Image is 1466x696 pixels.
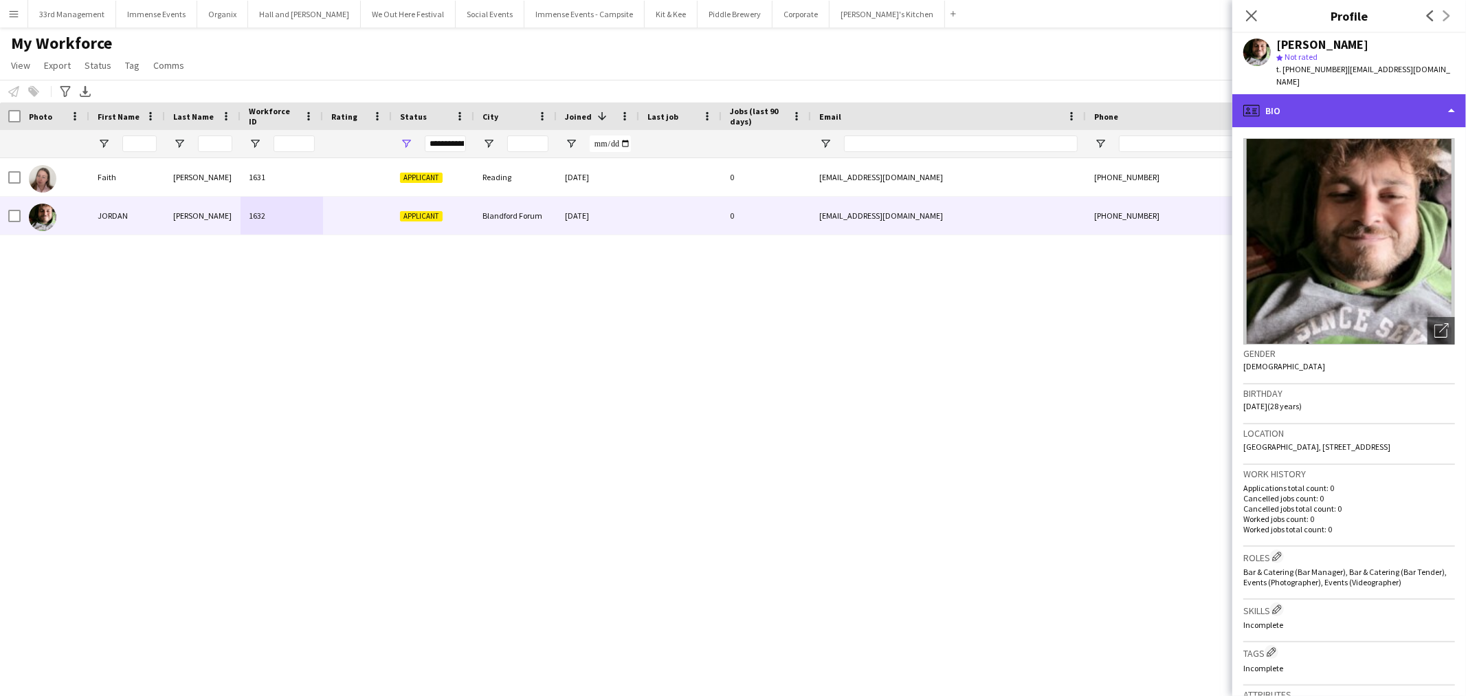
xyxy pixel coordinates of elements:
p: Applications total count: 0 [1243,483,1455,493]
p: Incomplete [1243,620,1455,630]
button: Kit & Kee [645,1,698,28]
span: Comms [153,59,184,72]
img: Crew avatar or photo [1243,138,1455,345]
p: Incomplete [1243,663,1455,673]
img: JORDAN WOODS [29,204,56,231]
h3: Gender [1243,347,1455,360]
p: Cancelled jobs total count: 0 [1243,503,1455,514]
div: [PERSON_NAME] [165,158,241,196]
span: Rating [331,111,357,122]
span: Bar & Catering (Bar Manager), Bar & Catering (Bar Tender), Events (Photographer), Events (Videogr... [1243,567,1447,587]
h3: Location [1243,427,1455,439]
button: Open Filter Menu [819,138,832,150]
h3: Birthday [1243,387,1455,400]
span: Jobs (last 90 days) [730,106,786,127]
button: [PERSON_NAME]'s Kitchen [830,1,945,28]
div: Reading [474,158,557,196]
input: City Filter Input [507,135,548,152]
input: Phone Filter Input [1119,135,1254,152]
div: [EMAIL_ADDRESS][DOMAIN_NAME] [811,197,1086,235]
span: Export [44,59,71,72]
div: JORDAN [89,197,165,235]
span: My Workforce [11,33,112,54]
button: Immense Events [116,1,197,28]
button: We Out Here Festival [361,1,456,28]
div: [DATE] [557,158,639,196]
div: [DATE] [557,197,639,235]
span: Not rated [1285,52,1318,62]
span: Email [819,111,841,122]
div: [PERSON_NAME] [1276,39,1368,51]
button: Open Filter Menu [98,138,110,150]
div: Open photos pop-in [1428,317,1455,345]
p: Worked jobs count: 0 [1243,514,1455,524]
h3: Tags [1243,645,1455,660]
div: [EMAIL_ADDRESS][DOMAIN_NAME] [811,158,1086,196]
span: [GEOGRAPHIC_DATA], [STREET_ADDRESS] [1243,442,1390,452]
button: Organix [197,1,248,28]
h3: Profile [1232,7,1466,25]
app-action-btn: Export XLSX [77,83,93,100]
button: 33rd Management [28,1,116,28]
div: [PHONE_NUMBER] [1086,197,1262,235]
img: Faith Davis-Wall [29,165,56,193]
span: Applicant [400,211,443,221]
button: Corporate [773,1,830,28]
span: t. [PHONE_NUMBER] [1276,64,1348,74]
div: 0 [722,197,811,235]
span: Last job [647,111,678,122]
span: Applicant [400,173,443,183]
button: Piddle Brewery [698,1,773,28]
span: | [EMAIL_ADDRESS][DOMAIN_NAME] [1276,64,1450,87]
input: First Name Filter Input [122,135,157,152]
span: Phone [1094,111,1118,122]
span: Last Name [173,111,214,122]
button: Open Filter Menu [173,138,186,150]
span: View [11,59,30,72]
button: Open Filter Menu [400,138,412,150]
span: First Name [98,111,140,122]
a: Status [79,56,117,74]
div: Bio [1232,94,1466,127]
span: Status [85,59,111,72]
span: Tag [125,59,140,72]
span: [DEMOGRAPHIC_DATA] [1243,361,1325,371]
div: Faith [89,158,165,196]
h3: Skills [1243,602,1455,617]
a: Export [38,56,76,74]
h3: Work history [1243,468,1455,480]
input: Last Name Filter Input [198,135,232,152]
input: Email Filter Input [844,135,1078,152]
input: Joined Filter Input [590,135,631,152]
button: Open Filter Menu [565,138,577,150]
span: [DATE] (28 years) [1243,401,1302,411]
a: View [5,56,36,74]
span: Photo [29,111,52,122]
button: Open Filter Menu [249,138,261,150]
div: Blandford Forum [474,197,557,235]
p: Cancelled jobs count: 0 [1243,493,1455,503]
span: City [482,111,498,122]
a: Comms [148,56,190,74]
button: Immense Events - Campsite [524,1,645,28]
button: Social Events [456,1,524,28]
span: Workforce ID [249,106,298,127]
div: [PERSON_NAME] [165,197,241,235]
button: Open Filter Menu [1094,138,1107,150]
div: [PHONE_NUMBER] [1086,158,1262,196]
button: Open Filter Menu [482,138,495,150]
div: 0 [722,158,811,196]
h3: Roles [1243,550,1455,564]
div: 1631 [241,158,323,196]
p: Worked jobs total count: 0 [1243,524,1455,534]
a: Tag [120,56,145,74]
span: Status [400,111,427,122]
input: Workforce ID Filter Input [274,135,315,152]
div: 1632 [241,197,323,235]
button: Hall and [PERSON_NAME] [248,1,361,28]
span: Joined [565,111,592,122]
app-action-btn: Advanced filters [57,83,74,100]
